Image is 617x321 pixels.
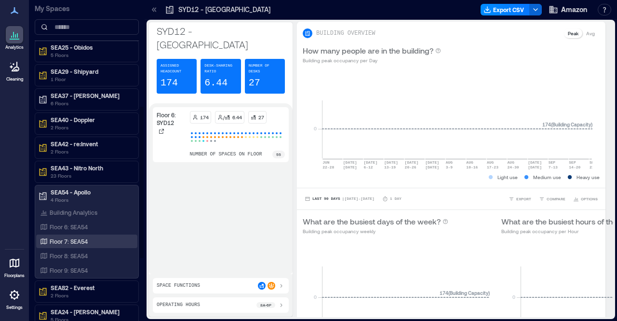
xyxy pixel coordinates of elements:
[157,301,200,309] p: Operating Hours
[512,294,515,300] tspan: 0
[303,194,376,204] button: Last 90 Days |[DATE]-[DATE]
[533,173,561,181] p: Medium use
[586,29,595,37] p: Avg
[363,160,377,165] text: [DATE]
[316,29,375,37] p: BUILDING OVERVIEW
[425,160,439,165] text: [DATE]
[343,160,357,165] text: [DATE]
[547,196,565,202] span: COMPARE
[549,165,558,169] text: 7-13
[51,148,132,155] p: 2 Floors
[51,284,132,292] p: SEA82 - Everest
[157,282,200,290] p: Space Functions
[303,216,441,227] p: What are the busiest days of the week?
[161,76,178,90] p: 174
[51,196,132,204] p: 4 Floors
[1,251,27,281] a: Floorplans
[178,5,270,14] p: SYD12 - [GEOGRAPHIC_DATA]
[260,302,271,308] p: 8a - 6p
[204,76,228,90] p: 6.44
[446,160,453,165] text: AUG
[405,160,419,165] text: [DATE]
[508,165,519,169] text: 24-30
[577,173,600,181] p: Heavy use
[6,76,23,82] p: Cleaning
[51,188,132,196] p: SEA54 - Apollo
[390,196,402,202] p: 1 Day
[249,76,260,90] p: 27
[537,194,567,204] button: COMPARE
[466,160,473,165] text: AUG
[569,160,576,165] text: SEP
[363,165,373,169] text: 6-12
[249,63,281,74] p: Number of Desks
[487,160,494,165] text: AUG
[50,266,88,274] p: Floor 9: SEA54
[322,165,334,169] text: 22-28
[516,196,531,202] span: EXPORT
[51,92,132,99] p: SEA37 - [PERSON_NAME]
[507,194,533,204] button: EXPORT
[50,209,97,216] p: Building Analytics
[232,113,242,121] p: 6.44
[405,165,416,169] text: 20-26
[3,283,26,313] a: Settings
[508,160,515,165] text: AUG
[276,152,281,157] p: 55
[303,56,441,64] p: Building peak occupancy per Day
[51,99,132,107] p: 6 Floors
[51,172,132,180] p: 23 Floors
[487,165,498,169] text: 17-23
[549,160,556,165] text: SEP
[258,113,264,121] p: 27
[303,45,433,56] p: How many people are in the building?
[51,51,132,59] p: 5 Floors
[322,160,330,165] text: JUN
[51,75,132,83] p: 1 Floor
[51,43,132,51] p: SEA25 - Obidos
[561,5,587,14] span: Amazon
[35,4,139,14] p: My Spaces
[51,68,132,75] p: SEA29 - Shipyard
[569,165,580,169] text: 14-20
[51,124,132,131] p: 2 Floors
[590,160,597,165] text: SEP
[51,116,132,124] p: SEA40 - Doppler
[204,63,237,74] p: Desk-sharing ratio
[314,126,317,131] tspan: 0
[190,151,262,158] p: number of spaces on floor
[528,160,542,165] text: [DATE]
[51,292,132,299] p: 2 Floors
[2,55,27,85] a: Cleaning
[343,165,357,169] text: [DATE]
[528,165,542,169] text: [DATE]
[51,308,132,316] p: SEA24 - [PERSON_NAME]
[223,113,225,121] p: /
[384,165,396,169] text: 13-19
[50,252,88,260] p: Floor 8: SEA54
[571,194,600,204] button: OPTIONS
[425,165,439,169] text: [DATE]
[157,111,186,126] p: Floor 6: SYD12
[303,227,448,235] p: Building peak occupancy weekly
[446,165,453,169] text: 3-9
[200,113,209,121] p: 174
[157,24,285,51] p: SYD12 - [GEOGRAPHIC_DATA]
[50,223,88,231] p: Floor 6: SEA54
[590,165,601,169] text: 21-27
[4,273,25,279] p: Floorplans
[497,173,518,181] p: Light use
[581,196,598,202] span: OPTIONS
[384,160,398,165] text: [DATE]
[50,237,88,245] p: Floor 7: SEA54
[5,44,24,50] p: Analytics
[481,4,530,15] button: Export CSV
[2,23,27,53] a: Analytics
[466,165,478,169] text: 10-16
[568,29,578,37] p: Peak
[161,63,193,74] p: Assigned Headcount
[51,140,132,148] p: SEA42 - re:Invent
[546,2,590,17] button: Amazon
[314,294,317,300] tspan: 0
[6,305,23,310] p: Settings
